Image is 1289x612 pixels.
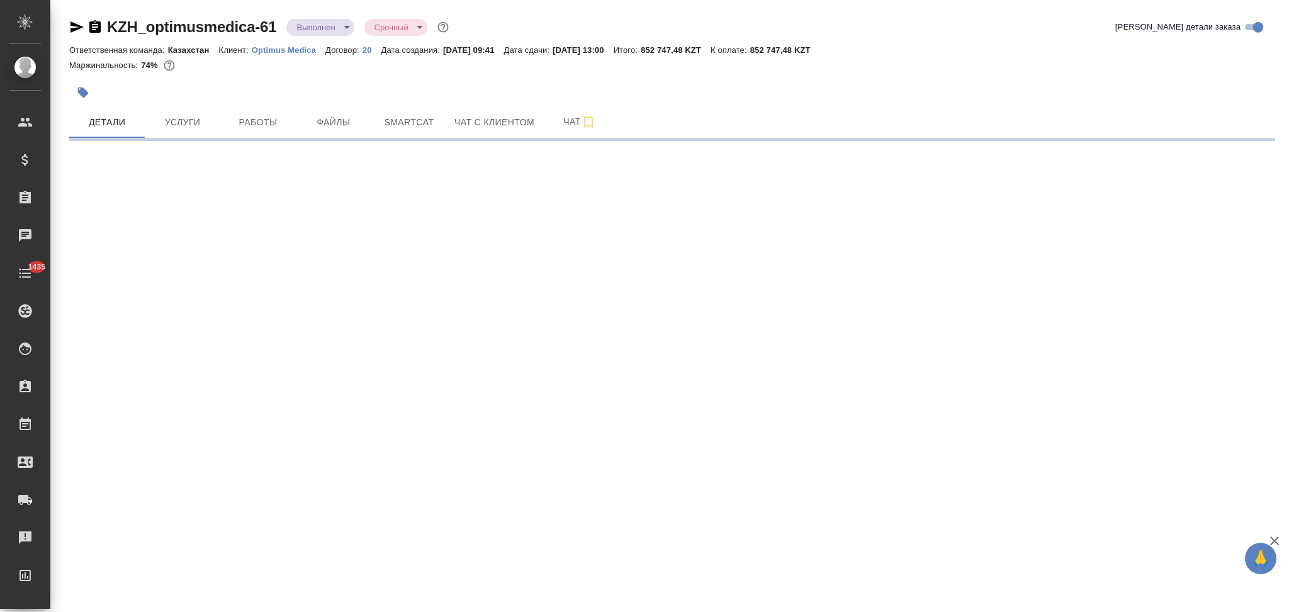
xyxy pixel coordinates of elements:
[1250,545,1271,572] span: 🙏
[750,45,820,55] p: 852 747,48 KZT
[435,19,451,35] button: Доп статусы указывают на важность/срочность заказа
[711,45,750,55] p: К оплате:
[218,45,251,55] p: Клиент:
[286,19,354,36] div: Выполнен
[168,45,219,55] p: Казахстан
[581,115,596,130] svg: Подписаться
[1115,21,1241,33] span: [PERSON_NAME] детали заказа
[3,258,47,289] a: 1435
[252,44,325,55] a: Optimus Medica
[252,45,325,55] p: Optimus Medica
[371,22,412,33] button: Срочный
[614,45,641,55] p: Итого:
[454,115,534,130] span: Чат с клиентом
[228,115,288,130] span: Работы
[69,60,141,70] p: Маржинальность:
[549,114,610,130] span: Чат
[303,115,364,130] span: Файлы
[152,115,213,130] span: Услуги
[379,115,439,130] span: Smartcat
[553,45,614,55] p: [DATE] 13:00
[21,261,53,273] span: 1435
[1245,543,1276,574] button: 🙏
[161,57,177,74] button: 29572.24 RUB;
[504,45,553,55] p: Дата сдачи:
[69,20,84,35] button: Скопировать ссылку для ЯМессенджера
[363,44,381,55] a: 20
[363,45,381,55] p: 20
[107,18,276,35] a: KZH_optimusmedica-61
[364,19,427,36] div: Выполнен
[77,115,137,130] span: Детали
[141,60,160,70] p: 74%
[87,20,103,35] button: Скопировать ссылку
[381,45,443,55] p: Дата создания:
[293,22,339,33] button: Выполнен
[69,45,168,55] p: Ответственная команда:
[325,45,363,55] p: Договор:
[443,45,504,55] p: [DATE] 09:41
[641,45,711,55] p: 852 747,48 KZT
[69,79,97,106] button: Добавить тэг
